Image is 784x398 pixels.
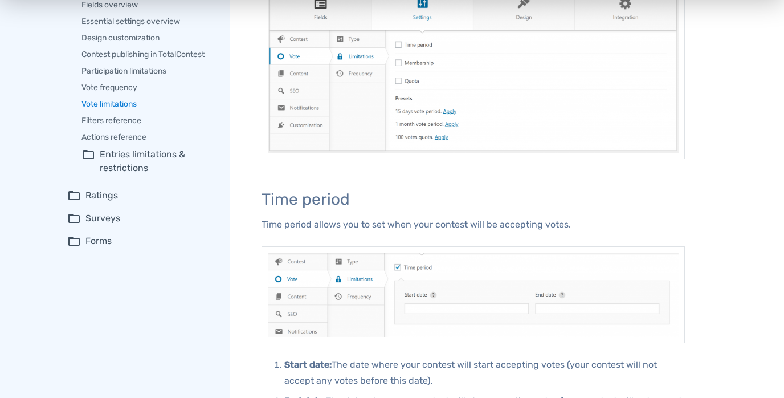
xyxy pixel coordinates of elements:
span: folder_open [67,189,81,202]
summary: folder_openSurveys [67,212,214,225]
p: Time period allows you to set when your contest will be accepting votes. [262,217,685,233]
a: Essential settings overview [81,15,214,27]
img: Date limitation [262,246,685,343]
span: folder_open [67,212,81,225]
h3: Time period [262,191,685,209]
a: Participation limitations [81,65,214,77]
a: Vote frequency [81,82,214,94]
p: The date where your contest will start accepting votes (your contest will not accept any votes be... [284,357,685,389]
a: Actions reference [81,131,214,143]
a: Design customization [81,32,214,44]
a: Vote limitations [81,98,214,110]
summary: folder_openRatings [67,189,214,202]
summary: folder_openForms [67,234,214,248]
a: Contest publishing in TotalContest [81,48,214,60]
span: folder_open [67,234,81,248]
b: Start date: [284,359,332,370]
summary: folder_openEntries limitations & restrictions [81,148,214,175]
a: Filters reference [81,115,214,127]
span: folder_open [81,148,95,175]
